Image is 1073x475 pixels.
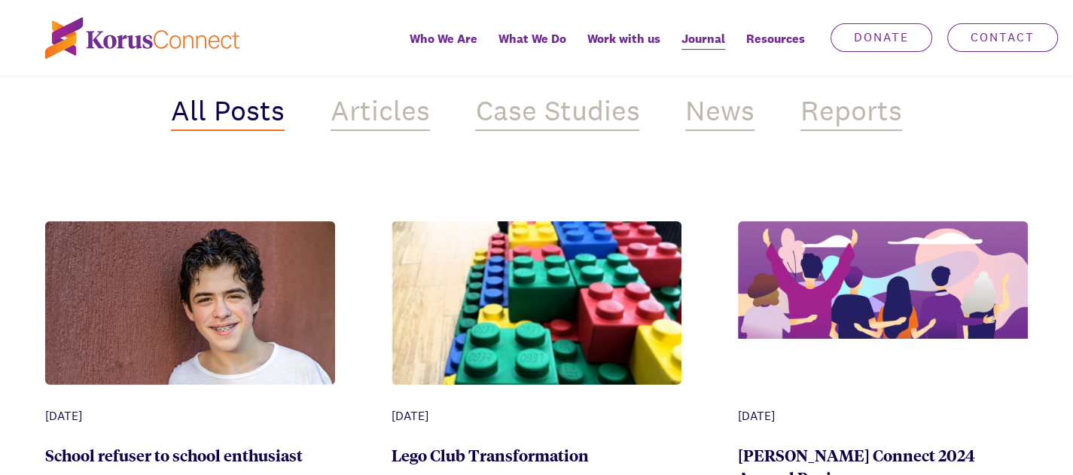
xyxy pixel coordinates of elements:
span: Work with us [587,28,660,50]
span: Journal [681,28,725,50]
a: Lego Club Transformation [392,444,589,465]
a: What We Do [488,21,577,75]
div: News [685,95,754,131]
div: Reports [800,95,902,131]
div: [DATE] [738,407,1028,425]
a: Who We Are [399,21,488,75]
div: Articles [331,95,430,131]
a: Work with us [577,21,671,75]
img: aC7AnydWJ-7kSa9R_EOFYdonationpagebanner.png [738,221,1028,339]
a: Contact [947,23,1058,52]
img: korus-connect%2Fc5177985-88d5-491d-9cd7-4a1febad1357_logo.svg [45,17,239,59]
div: All Posts [171,95,285,131]
div: [DATE] [392,407,681,425]
a: Donate [831,23,932,52]
a: School refuser to school enthusiast [45,444,303,465]
a: Journal [671,21,736,75]
div: Resources [736,21,815,75]
span: What We Do [498,28,566,50]
img: aIGfMVGsbswqTMpZ_TeenBoywithBraces_shutterstock_303905240.jpg [45,221,335,415]
img: aIGMRVGsbswqTMmR_legoimage.png [392,221,681,416]
div: Case Studies [475,95,639,131]
div: [DATE] [45,407,335,425]
span: Who We Are [410,28,477,50]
